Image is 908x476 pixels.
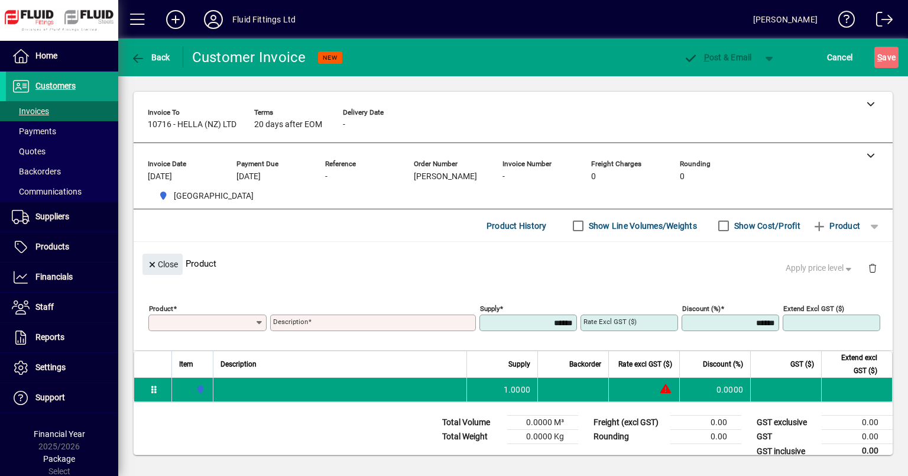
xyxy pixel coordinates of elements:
[6,353,118,383] a: Settings
[142,254,183,275] button: Close
[783,305,844,313] mat-label: Extend excl GST ($)
[254,120,322,129] span: 20 days after EOM
[670,416,741,430] td: 0.00
[12,167,61,176] span: Backorders
[670,430,741,444] td: 0.00
[179,358,193,371] span: Item
[591,172,596,182] span: 0
[148,120,236,129] span: 10716 - HELLA (NZ) LTD
[480,305,500,313] mat-label: Supply
[134,242,893,285] div: Product
[220,358,257,371] span: Description
[35,362,66,372] span: Settings
[148,172,172,182] span: [DATE]
[827,48,853,67] span: Cancel
[507,430,578,444] td: 0.0000 Kg
[6,141,118,161] a: Quotes
[569,358,601,371] span: Backorder
[147,255,178,274] span: Close
[174,190,254,202] span: [GEOGRAPHIC_DATA]
[12,147,46,156] span: Quotes
[6,383,118,413] a: Support
[822,430,893,444] td: 0.00
[6,41,118,71] a: Home
[194,9,232,30] button: Profile
[680,172,685,182] span: 0
[6,202,118,232] a: Suppliers
[679,378,750,401] td: 0.0000
[858,263,887,273] app-page-header-button: Delete
[824,47,856,68] button: Cancel
[414,172,477,182] span: [PERSON_NAME]
[786,262,854,274] span: Apply price level
[588,416,670,430] td: Freight (excl GST)
[822,416,893,430] td: 0.00
[43,454,75,464] span: Package
[790,358,814,371] span: GST ($)
[12,187,82,196] span: Communications
[508,358,530,371] span: Supply
[867,2,893,41] a: Logout
[6,323,118,352] a: Reports
[874,47,899,68] button: Save
[436,430,507,444] td: Total Weight
[118,47,183,68] app-page-header-button: Back
[858,254,887,282] button: Delete
[504,384,531,396] span: 1.0000
[502,172,505,182] span: -
[6,263,118,292] a: Financials
[751,430,822,444] td: GST
[507,416,578,430] td: 0.0000 M³
[436,416,507,430] td: Total Volume
[683,53,752,62] span: ost & Email
[35,332,64,342] span: Reports
[822,444,893,459] td: 0.00
[323,54,338,61] span: NEW
[35,242,69,251] span: Products
[35,212,69,221] span: Suppliers
[157,9,194,30] button: Add
[35,393,65,402] span: Support
[618,358,672,371] span: Rate excl GST ($)
[753,10,818,29] div: [PERSON_NAME]
[877,48,896,67] span: ave
[6,293,118,322] a: Staff
[829,2,855,41] a: Knowledge Base
[877,53,882,62] span: S
[273,318,308,326] mat-label: Description
[781,258,859,279] button: Apply price level
[682,305,721,313] mat-label: Discount (%)
[140,258,186,269] app-page-header-button: Close
[6,161,118,182] a: Backorders
[34,429,85,439] span: Financial Year
[12,127,56,136] span: Payments
[751,416,822,430] td: GST exclusive
[6,101,118,121] a: Invoices
[154,189,258,203] span: AUCKLAND
[751,444,822,459] td: GST inclusive
[12,106,49,116] span: Invoices
[732,220,800,232] label: Show Cost/Profit
[149,305,173,313] mat-label: Product
[192,48,306,67] div: Customer Invoice
[193,383,206,396] span: AUCKLAND
[6,121,118,141] a: Payments
[35,272,73,281] span: Financials
[236,172,261,182] span: [DATE]
[128,47,173,68] button: Back
[35,51,57,60] span: Home
[586,220,697,232] label: Show Line Volumes/Weights
[131,53,170,62] span: Back
[232,10,296,29] div: Fluid Fittings Ltd
[829,351,877,377] span: Extend excl GST ($)
[343,120,345,129] span: -
[35,302,54,312] span: Staff
[482,215,552,237] button: Product History
[583,318,637,326] mat-label: Rate excl GST ($)
[35,81,76,90] span: Customers
[703,358,743,371] span: Discount (%)
[487,216,547,235] span: Product History
[325,172,327,182] span: -
[704,53,709,62] span: P
[588,430,670,444] td: Rounding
